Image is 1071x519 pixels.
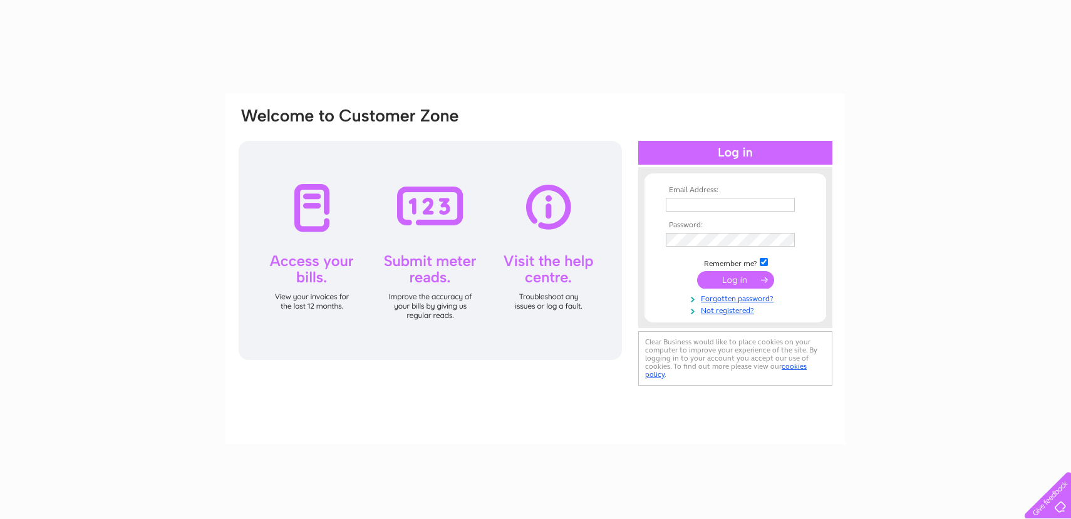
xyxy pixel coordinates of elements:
a: Forgotten password? [666,292,808,304]
td: Remember me? [663,256,808,269]
input: Submit [697,271,774,289]
a: Not registered? [666,304,808,316]
div: Clear Business would like to place cookies on your computer to improve your experience of the sit... [638,331,832,386]
th: Password: [663,221,808,230]
th: Email Address: [663,186,808,195]
a: cookies policy [645,362,807,379]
